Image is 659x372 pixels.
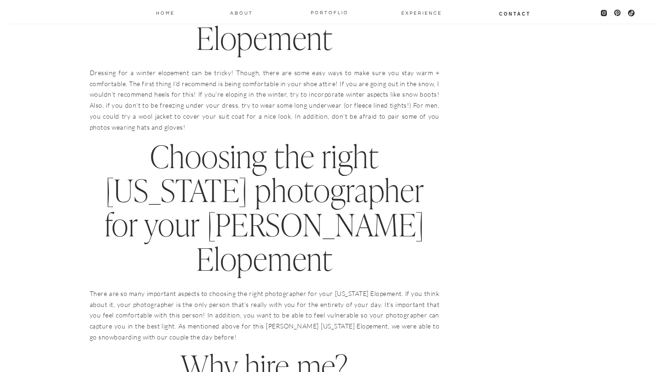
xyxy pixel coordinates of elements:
[90,67,439,133] p: Dressing for a winter elopement can be tricky! Though, there are some easy ways to make sure you ...
[90,288,439,343] p: There are so many important aspects to choosing the right photographer for your [US_STATE] Elopem...
[401,9,435,16] a: EXPERIENCE
[155,9,175,16] a: Home
[498,10,531,17] a: Contact
[307,8,352,16] a: PORTOFLIO
[90,140,439,277] h2: Choosing the right [US_STATE] photographer for your [PERSON_NAME] Elopement
[230,9,254,16] a: About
